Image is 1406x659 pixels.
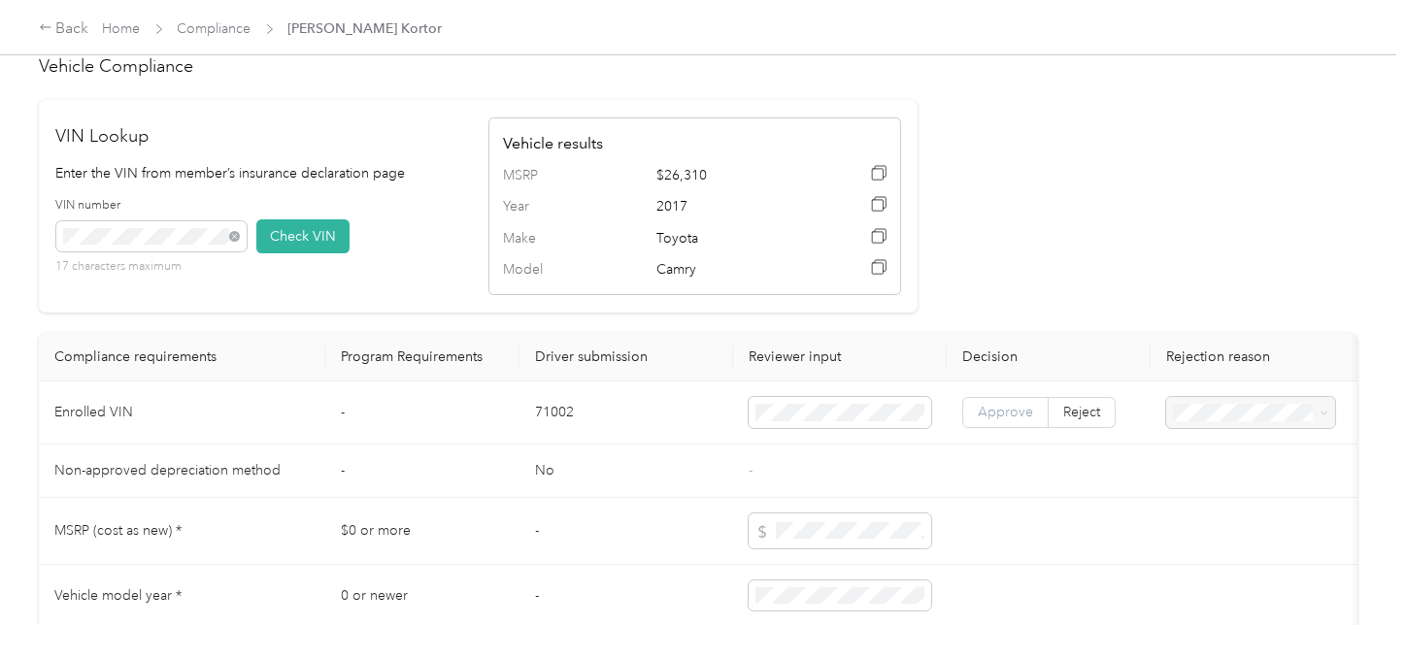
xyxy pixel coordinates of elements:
[519,333,733,381] th: Driver submission
[325,333,519,381] th: Program Requirements
[1063,404,1100,420] span: Reject
[54,462,281,478] span: Non-approved depreciation method
[56,258,247,276] p: 17 characters maximum
[656,196,810,217] span: 2017
[54,404,133,420] span: Enrolled VIN
[39,381,325,445] td: Enrolled VIN
[749,462,753,478] span: -
[503,196,585,217] span: Year
[656,165,810,186] span: $26,310
[178,20,251,37] a: Compliance
[56,197,247,214] label: VIN number
[325,381,519,445] td: -
[519,381,733,445] td: 71002
[325,565,519,627] td: 0 or newer
[503,165,585,186] span: MSRP
[256,219,350,253] button: Check VIN
[325,445,519,498] td: -
[325,498,519,565] td: $0 or more
[519,498,733,565] td: -
[56,163,469,183] p: Enter the VIN from member’s insurance declaration page
[39,17,89,41] div: Back
[503,228,585,249] span: Make
[978,404,1033,420] span: Approve
[103,20,141,37] a: Home
[288,18,443,39] span: [PERSON_NAME] Kortor
[39,565,325,627] td: Vehicle model year *
[656,259,810,280] span: Camry
[733,333,947,381] th: Reviewer input
[1297,550,1406,659] iframe: Everlance-gr Chat Button Frame
[56,123,469,149] h2: VIN Lookup
[519,565,733,627] td: -
[39,498,325,565] td: MSRP (cost as new) *
[503,132,887,155] h4: Vehicle results
[54,587,182,604] span: Vehicle model year *
[39,445,325,498] td: Non-approved depreciation method
[947,333,1151,381] th: Decision
[39,333,325,381] th: Compliance requirements
[519,445,733,498] td: No
[503,259,585,280] span: Model
[39,53,1357,80] h2: Vehicle Compliance
[656,228,810,249] span: Toyota
[54,522,182,539] span: MSRP (cost as new) *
